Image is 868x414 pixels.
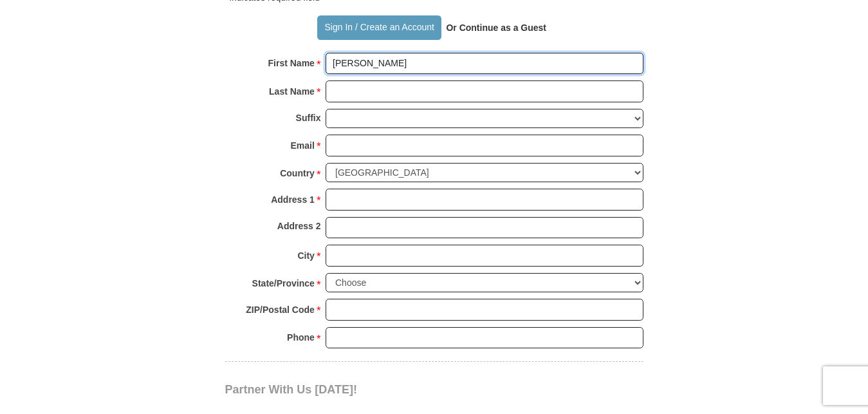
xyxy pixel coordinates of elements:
[297,247,314,265] strong: City
[252,274,315,292] strong: State/Province
[277,217,321,235] strong: Address 2
[317,15,441,40] button: Sign In / Create an Account
[225,383,358,396] span: Partner With Us [DATE]!
[271,191,315,209] strong: Address 1
[280,164,315,182] strong: Country
[268,54,315,72] strong: First Name
[269,82,315,100] strong: Last Name
[446,23,546,33] strong: Or Continue as a Guest
[246,301,315,319] strong: ZIP/Postal Code
[287,328,315,346] strong: Phone
[291,136,315,155] strong: Email
[296,109,321,127] strong: Suffix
